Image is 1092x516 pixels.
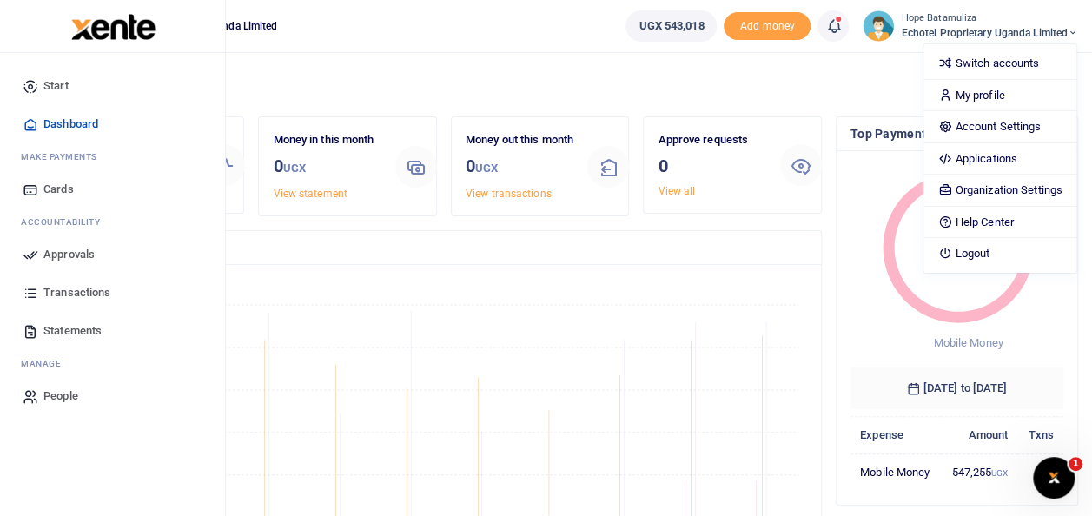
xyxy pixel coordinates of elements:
[43,322,102,340] span: Statements
[81,238,807,257] h4: Transactions Overview
[933,336,1003,349] span: Mobile Money
[283,162,306,175] small: UGX
[923,83,1075,108] a: My profile
[43,116,98,133] span: Dashboard
[14,143,211,170] li: M
[14,274,211,312] a: Transactions
[923,178,1075,202] a: Organization Settings
[941,416,1018,453] th: Amount
[863,10,894,42] img: profile-user
[34,215,100,228] span: countability
[43,181,74,198] span: Cards
[619,10,724,42] li: Wallet ballance
[850,453,941,490] td: Mobile Money
[923,210,1075,235] a: Help Center
[14,105,211,143] a: Dashboard
[923,51,1075,76] a: Switch accounts
[273,153,381,182] h3: 0
[863,10,1078,42] a: profile-user Hope Batamuliza Echotel Proprietary Uganda Limited
[14,208,211,235] li: Ac
[30,357,62,370] span: anage
[14,170,211,208] a: Cards
[1033,457,1075,499] iframe: Intercom live chat
[724,12,811,41] span: Add money
[724,18,811,31] a: Add money
[14,67,211,105] a: Start
[639,17,704,35] span: UGX 543,018
[901,25,1078,41] span: Echotel Proprietary Uganda Limited
[14,312,211,350] a: Statements
[850,124,1063,143] h4: Top Payments & Expenses
[658,185,695,197] a: View all
[66,75,1078,94] h4: Hello Hope
[466,131,574,149] p: Money out this month
[43,284,110,301] span: Transactions
[625,10,717,42] a: UGX 543,018
[1069,457,1082,471] span: 1
[901,11,1078,26] small: Hope Batamuliza
[658,153,766,179] h3: 0
[273,188,347,200] a: View statement
[71,14,156,40] img: logo-large
[850,416,941,453] th: Expense
[43,77,69,95] span: Start
[850,367,1063,409] h6: [DATE] to [DATE]
[475,162,498,175] small: UGX
[466,153,574,182] h3: 0
[923,241,1075,266] a: Logout
[14,377,211,415] a: People
[273,131,381,149] p: Money in this month
[941,453,1018,490] td: 547,255
[43,387,78,405] span: People
[43,246,95,263] span: Approvals
[1017,416,1063,453] th: Txns
[658,131,766,149] p: Approve requests
[14,235,211,274] a: Approvals
[69,19,156,32] a: logo-small logo-large logo-large
[14,350,211,377] li: M
[1017,453,1063,490] td: 3
[923,147,1075,171] a: Applications
[724,12,811,41] li: Toup your wallet
[30,150,97,163] span: ake Payments
[991,468,1008,478] small: UGX
[923,115,1075,139] a: Account Settings
[466,188,552,200] a: View transactions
